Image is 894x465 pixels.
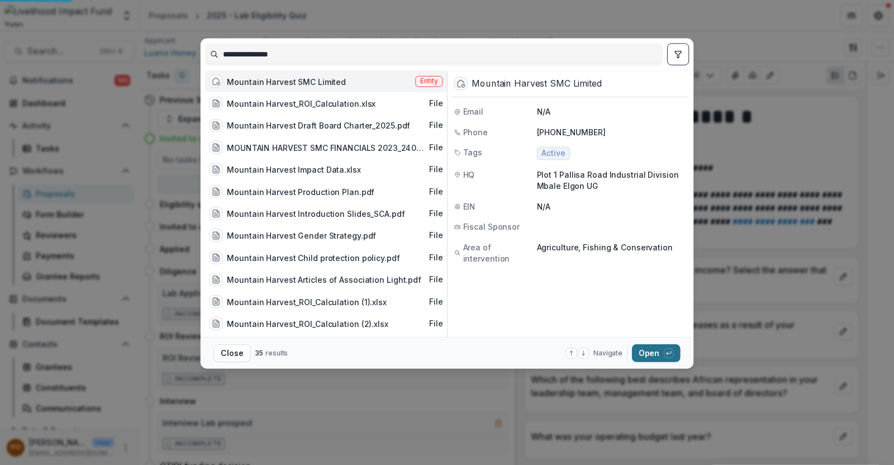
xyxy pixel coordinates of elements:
div: Mountain Harvest Impact Data.xlsx [227,164,360,175]
span: Area of intervention [463,241,537,264]
span: results [265,349,288,357]
span: Navigate [593,348,622,358]
span: File [429,275,443,284]
span: File [429,98,443,108]
span: Fiscal Sponsor [463,221,520,233]
span: File [429,187,443,196]
p: Plot 1 Pallisa Road Industrial Division Mbale Elgon UG [537,169,687,192]
div: Mountain Harvest_ROI_Calculation (1).xlsx [227,296,387,307]
span: File [429,253,443,262]
span: Entity [420,77,438,85]
span: Email [463,106,483,118]
div: Mountain Harvest_ROI_Calculation (2).xlsx [227,317,388,329]
div: Mountain Harvest Production Plan.pdf [227,186,374,197]
span: Tags [463,147,482,159]
span: File [429,208,443,218]
span: 35 [255,349,264,357]
button: Open [632,344,681,362]
span: File [429,297,443,306]
span: File [429,121,443,130]
button: toggle filters [667,43,689,65]
p: N/A [537,106,687,118]
div: Mountain Harvest SMC Limited [472,77,601,90]
p: Agriculture, Fishing & Conservation [537,241,687,253]
span: Phone [463,126,488,138]
span: HQ [463,169,475,181]
span: EIN [463,201,476,212]
span: Active [541,149,565,158]
div: Mountain Harvest SMC Limited [227,75,346,87]
div: Mountain Harvest Draft Board Charter_2025.pdf [227,120,410,131]
span: File [429,231,443,240]
div: Mountain Harvest Child protection policy.pdf [227,252,400,263]
span: File [429,165,443,174]
div: Mountain Harvest Articles of Association Light.pdf [227,274,421,286]
div: Mountain Harvest Introduction Slides_SCA.pdf [227,207,405,219]
button: Close [213,344,250,362]
p: [PHONE_NUMBER] [537,126,687,138]
div: Mountain Harvest Gender Strategy.pdf [227,230,376,241]
span: File [429,319,443,328]
div: MOUNTAIN HARVEST SMC FINANCIALS 2023_240801_183355.pdf [227,141,425,153]
span: File [429,143,443,152]
p: N/A [537,201,687,212]
div: Mountain Harvest_ROI_Calculation.xlsx [227,97,375,109]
